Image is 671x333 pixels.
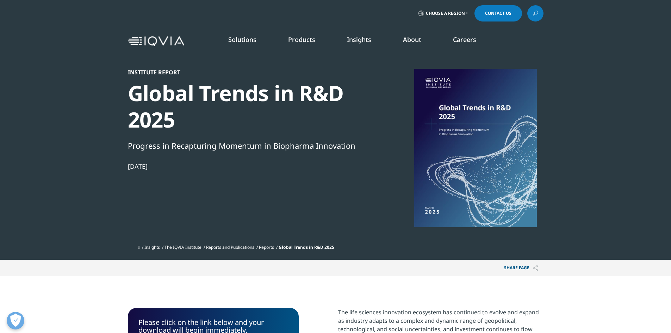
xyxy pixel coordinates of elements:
[228,35,256,44] a: Solutions
[453,35,476,44] a: Careers
[403,35,421,44] a: About
[288,35,315,44] a: Products
[259,244,274,250] a: Reports
[164,244,201,250] a: The IQVIA Institute
[426,11,465,16] span: Choose a Region
[128,80,369,133] div: Global Trends in R&D 2025
[474,5,522,21] a: Contact Us
[128,69,369,76] div: Institute Report
[499,260,543,276] button: Share PAGEShare PAGE
[347,35,371,44] a: Insights
[128,162,369,171] div: [DATE]
[128,140,369,152] div: Progress in Recapturing Momentum in Biopharma Innovation
[279,244,334,250] span: Global Trends in R&D 2025
[499,260,543,276] p: Share PAGE
[485,11,511,16] span: Contact Us
[7,312,24,329] button: Open Preferences
[533,265,538,271] img: Share PAGE
[144,244,160,250] a: Insights
[206,244,254,250] a: Reports and Publications
[128,36,184,47] img: IQVIA Healthcare Information Technology and Pharma Clinical Research Company
[187,25,543,58] nav: Primary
